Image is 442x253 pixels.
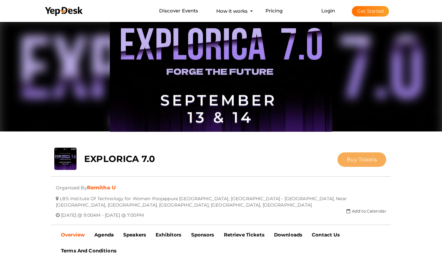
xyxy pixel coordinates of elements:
[87,185,116,191] a: Remitha U
[321,8,335,14] a: Login
[56,227,90,243] a: Overview
[186,227,219,243] a: Sponsors
[274,232,302,238] b: Downloads
[338,152,386,167] button: Buy Tickets
[347,157,377,163] span: Buy Tickets
[61,232,85,238] b: Overview
[90,227,118,243] a: Agenda
[123,232,146,238] b: Speakers
[265,5,283,17] a: Pricing
[307,227,345,243] a: Contact Us
[346,208,386,214] a: Add to Calendar
[191,232,214,238] b: Sponsors
[94,232,114,238] b: Agenda
[54,148,77,170] img: DWJQ7IGG_small.jpeg
[159,5,198,17] a: Discover Events
[214,5,250,17] button: How it works
[61,207,144,218] span: [DATE] @ 9:00AM - [DATE] @ 7:00PM
[352,6,389,17] button: Get Started
[56,180,87,191] span: Organized By
[110,20,332,132] img: PAXPRSKQ_normal.jpeg
[156,232,181,238] b: Exhibitors
[312,232,340,238] b: Contact Us
[269,227,307,243] a: Downloads
[84,153,155,164] b: EXPLORICA 7.0
[224,232,265,238] b: Retrieve Tickets
[56,191,347,208] span: LBS Institute Of Technology for Women Poojappura [GEOGRAPHIC_DATA], [GEOGRAPHIC_DATA] - [GEOGRAPH...
[118,227,151,243] a: Speakers
[151,227,186,243] a: Exhibitors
